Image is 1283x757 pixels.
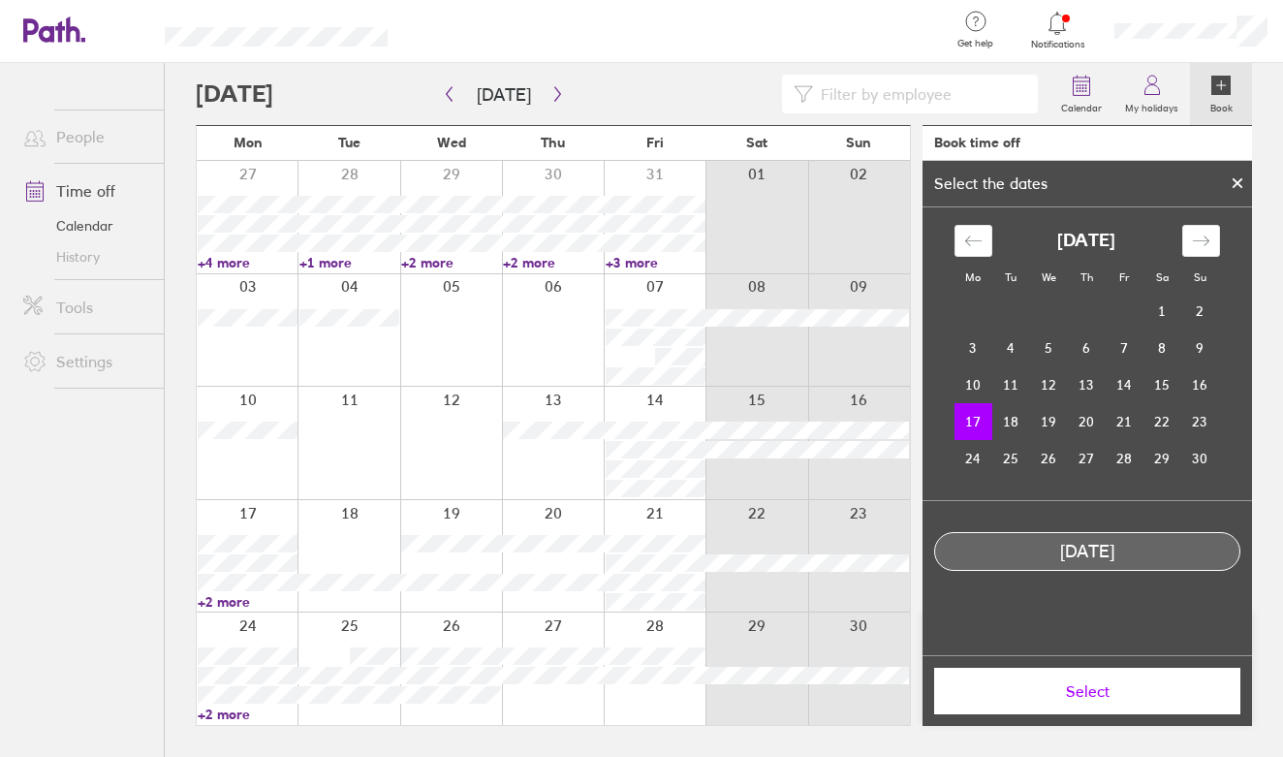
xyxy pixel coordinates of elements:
[1194,270,1206,284] small: Su
[503,254,603,271] a: +2 more
[461,79,547,110] button: [DATE]
[1181,403,1219,440] td: Sunday, November 23, 2025
[954,330,992,366] td: Monday, November 3, 2025
[401,254,501,271] a: +2 more
[1190,63,1252,125] a: Book
[8,210,164,241] a: Calendar
[992,403,1030,440] td: Tuesday, November 18, 2025
[944,38,1007,49] span: Get help
[198,706,297,723] a: +2 more
[1106,440,1143,477] td: Friday, November 28, 2025
[1182,225,1220,257] div: Move forward to switch to the next month.
[1143,403,1181,440] td: Saturday, November 22, 2025
[1181,293,1219,330] td: Sunday, November 2, 2025
[1042,270,1056,284] small: We
[1068,440,1106,477] td: Thursday, November 27, 2025
[299,254,399,271] a: +1 more
[1068,366,1106,403] td: Thursday, November 13, 2025
[1005,270,1017,284] small: Tu
[1068,403,1106,440] td: Thursday, November 20, 2025
[8,117,164,156] a: People
[1030,403,1068,440] td: Wednesday, November 19, 2025
[1119,270,1129,284] small: Fr
[1049,63,1113,125] a: Calendar
[541,135,565,150] span: Thu
[8,288,164,327] a: Tools
[746,135,767,150] span: Sat
[198,593,297,611] a: +2 more
[992,366,1030,403] td: Tuesday, November 11, 2025
[1143,366,1181,403] td: Saturday, November 15, 2025
[1181,366,1219,403] td: Sunday, November 16, 2025
[1030,366,1068,403] td: Wednesday, November 12, 2025
[1049,97,1113,114] label: Calendar
[933,207,1241,500] div: Calendar
[338,135,360,150] span: Tue
[1026,10,1089,50] a: Notifications
[1030,440,1068,477] td: Wednesday, November 26, 2025
[1068,330,1106,366] td: Thursday, November 6, 2025
[954,403,992,440] td: Selected. Monday, November 17, 2025
[8,241,164,272] a: History
[1199,97,1244,114] label: Book
[437,135,466,150] span: Wed
[198,254,297,271] a: +4 more
[1143,330,1181,366] td: Saturday, November 8, 2025
[1143,293,1181,330] td: Saturday, November 1, 2025
[1181,330,1219,366] td: Sunday, November 9, 2025
[1030,330,1068,366] td: Wednesday, November 5, 2025
[8,342,164,381] a: Settings
[1113,97,1190,114] label: My holidays
[1106,403,1143,440] td: Friday, November 21, 2025
[1143,440,1181,477] td: Saturday, November 29, 2025
[234,135,263,150] span: Mon
[606,254,705,271] a: +3 more
[923,174,1059,192] div: Select the dates
[1057,231,1115,251] strong: [DATE]
[948,682,1227,700] span: Select
[1080,270,1093,284] small: Th
[992,440,1030,477] td: Tuesday, November 25, 2025
[934,668,1240,714] button: Select
[954,440,992,477] td: Monday, November 24, 2025
[935,542,1239,562] div: [DATE]
[1156,270,1169,284] small: Sa
[1113,63,1190,125] a: My holidays
[992,330,1030,366] td: Tuesday, November 4, 2025
[934,135,1020,150] div: Book time off
[813,76,1026,112] input: Filter by employee
[1181,440,1219,477] td: Sunday, November 30, 2025
[846,135,871,150] span: Sun
[1106,366,1143,403] td: Friday, November 14, 2025
[965,270,981,284] small: Mo
[954,366,992,403] td: Monday, November 10, 2025
[8,172,164,210] a: Time off
[1026,39,1089,50] span: Notifications
[646,135,664,150] span: Fri
[1106,330,1143,366] td: Friday, November 7, 2025
[954,225,992,257] div: Move backward to switch to the previous month.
